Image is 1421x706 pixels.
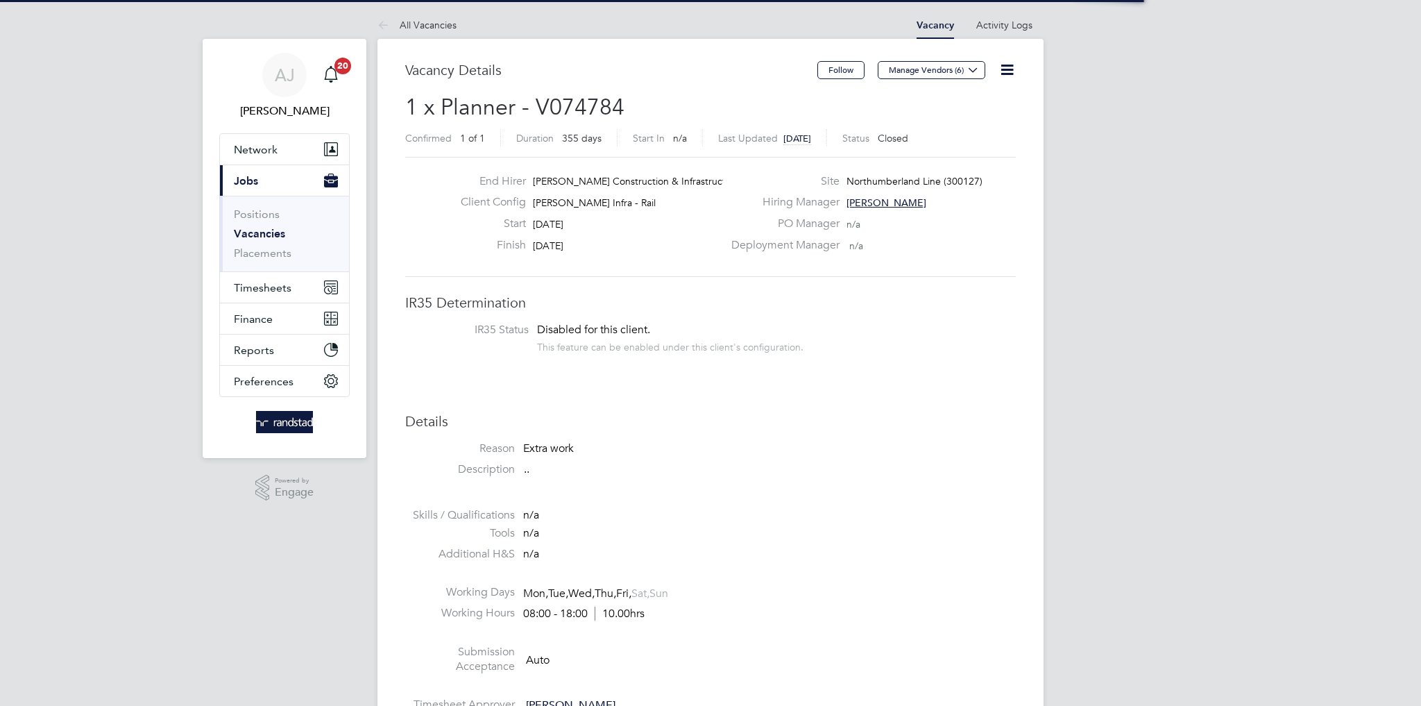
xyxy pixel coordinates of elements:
[234,246,291,260] a: Placements
[405,132,452,144] label: Confirmed
[203,39,366,458] nav: Main navigation
[405,606,515,621] label: Working Hours
[220,366,349,396] button: Preferences
[842,132,869,144] label: Status
[523,587,548,600] span: Mon,
[723,195,840,210] label: Hiring Manager
[633,132,665,144] label: Start In
[523,526,539,540] span: n/a
[334,58,351,74] span: 20
[537,337,803,353] div: This feature can be enabled under this client's configuration.
[523,547,539,561] span: n/a
[526,653,550,666] span: Auto
[450,195,526,210] label: Client Config
[405,585,515,600] label: Working Days
[562,132,602,144] span: 355 days
[275,475,314,487] span: Powered by
[533,239,563,252] span: [DATE]
[846,196,926,209] span: [PERSON_NAME]
[723,174,840,189] label: Site
[405,645,515,674] label: Submission Acceptance
[234,208,280,221] a: Positions
[219,103,350,119] span: Amelia Jones
[234,174,258,187] span: Jobs
[523,442,574,455] span: Extra work
[846,175,982,187] span: Northumberland Line (300127)
[219,53,350,119] a: AJ[PERSON_NAME]
[723,238,840,253] label: Deployment Manager
[220,272,349,303] button: Timesheets
[377,19,457,31] a: All Vacancies
[568,587,595,600] span: Wed,
[450,174,526,189] label: End Hirer
[234,281,291,294] span: Timesheets
[219,411,350,433] a: Go to home page
[783,133,811,144] span: [DATE]
[846,218,860,230] span: n/a
[405,412,1016,430] h3: Details
[718,132,778,144] label: Last Updated
[405,94,624,121] span: 1 x Planner - V074784
[548,587,568,600] span: Tue,
[275,66,295,84] span: AJ
[220,335,349,365] button: Reports
[234,227,285,240] a: Vacancies
[405,526,515,541] label: Tools
[405,508,515,523] label: Skills / Qualifications
[516,132,554,144] label: Duration
[616,587,631,600] span: Fri,
[817,61,865,79] button: Follow
[537,323,650,337] span: Disabled for this client.
[220,196,349,271] div: Jobs
[533,175,735,187] span: [PERSON_NAME] Construction & Infrastruct…
[234,143,278,156] span: Network
[631,587,649,600] span: Sat,
[723,217,840,231] label: PO Manager
[405,294,1016,312] h3: IR35 Determination
[405,547,515,562] label: Additional H&S
[220,134,349,165] button: Network
[220,165,349,196] button: Jobs
[878,132,908,144] span: Closed
[595,587,616,600] span: Thu,
[460,132,485,144] span: 1 of 1
[450,238,526,253] label: Finish
[649,587,668,600] span: Sun
[419,323,529,337] label: IR35 Status
[255,475,314,501] a: Powered byEngage
[450,217,526,231] label: Start
[673,132,687,144] span: n/a
[256,411,314,433] img: randstad-logo-retina.png
[524,462,1016,477] p: ..
[917,19,954,31] a: Vacancy
[533,218,563,230] span: [DATE]
[595,607,645,621] span: 10.00hrs
[220,303,349,334] button: Finance
[849,239,863,252] span: n/a
[234,375,293,388] span: Preferences
[275,487,314,498] span: Engage
[405,61,817,79] h3: Vacancy Details
[234,344,274,357] span: Reports
[878,61,985,79] button: Manage Vendors (6)
[234,312,273,326] span: Finance
[523,508,539,522] span: n/a
[523,607,645,621] div: 08:00 - 18:00
[405,462,515,477] label: Description
[317,53,345,97] a: 20
[405,442,515,456] label: Reason
[976,19,1032,31] a: Activity Logs
[533,196,656,209] span: [PERSON_NAME] Infra - Rail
